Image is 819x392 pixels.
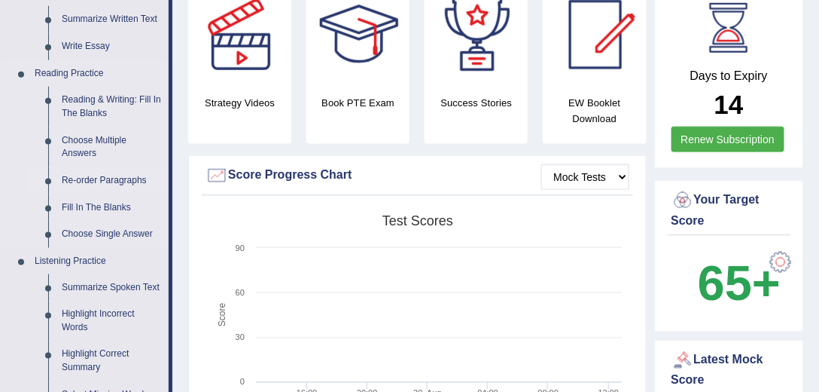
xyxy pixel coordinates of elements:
[671,189,787,230] div: Your Target Score
[55,33,169,60] a: Write Essay
[671,69,787,83] h4: Days to Expiry
[698,256,781,311] b: 65+
[55,167,169,194] a: Re-order Paragraphs
[28,248,169,275] a: Listening Practice
[714,90,744,119] b: 14
[382,213,453,228] tspan: Test scores
[55,274,169,302] a: Summarize Spoken Text
[55,6,169,33] a: Summarize Written Text
[425,95,528,111] h4: Success Stories
[188,95,291,111] h4: Strategy Videos
[55,87,169,127] a: Reading & Writing: Fill In The Blanks
[55,221,169,248] a: Choose Single Answer
[236,288,245,297] text: 60
[671,349,787,390] div: Latest Mock Score
[217,303,227,327] tspan: Score
[28,60,169,87] a: Reading Practice
[55,127,169,167] a: Choose Multiple Answers
[306,95,409,111] h4: Book PTE Exam
[55,194,169,222] a: Fill In The Blanks
[206,164,629,187] div: Score Progress Chart
[236,243,245,253] text: 90
[55,302,169,341] a: Highlight Incorrect Words
[236,333,245,342] text: 30
[240,378,245,387] text: 0
[543,95,646,127] h4: EW Booklet Download
[55,341,169,381] a: Highlight Correct Summary
[671,127,785,152] a: Renew Subscription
